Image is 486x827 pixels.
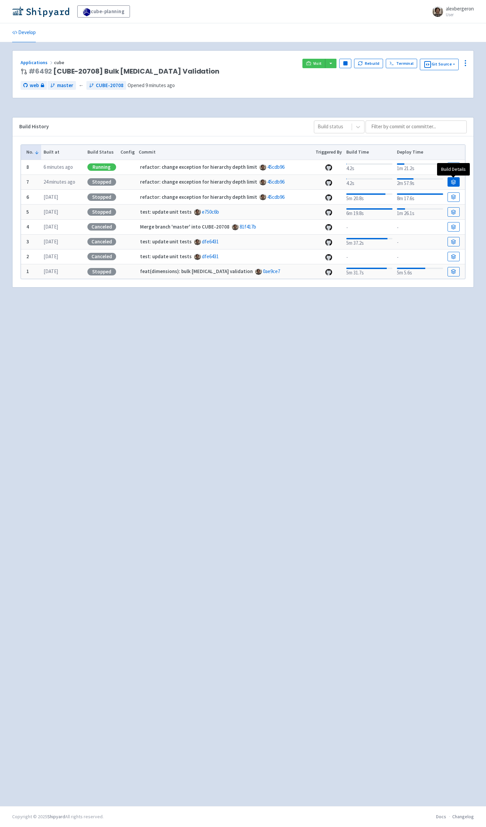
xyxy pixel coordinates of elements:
a: Changelog [452,813,474,820]
div: 5m 37.2s [346,237,393,247]
div: Running [87,163,116,171]
a: e750c6b [202,209,219,215]
div: 5m 5.6s [397,266,443,277]
div: 1m 26.1s [397,207,443,217]
time: [DATE] [44,223,58,230]
span: cube [54,59,65,65]
time: [DATE] [44,194,58,200]
a: Develop [12,23,36,42]
strong: Merge branch 'master' into CUBE-20708 [140,223,230,230]
a: Build Details [448,267,460,276]
a: 45cdb96 [267,179,285,185]
a: Build Details [448,207,460,217]
div: 5m 31.7s [346,266,393,277]
a: Build Details [448,222,460,232]
th: Build Status [85,145,118,160]
span: CUBE-20708 [96,82,124,89]
th: Deploy Time [395,145,445,160]
a: dfe6431 [202,238,219,245]
div: 2m 57.9s [397,177,443,187]
div: 4.2s [346,177,393,187]
div: 5m 20.8s [346,192,393,203]
a: cube-planning [77,5,130,18]
a: Build Details [448,237,460,246]
th: Built at [41,145,85,160]
span: Visit [313,61,322,66]
a: 81f417b [240,223,256,230]
th: Config [118,145,137,160]
a: master [48,81,76,90]
a: Build Details [448,192,460,202]
time: [DATE] [44,209,58,215]
th: Commit [137,145,314,160]
b: 2 [26,253,29,260]
button: Rebuild [354,59,383,68]
div: Build History [19,123,303,131]
time: [DATE] [44,268,58,274]
div: Canceled [87,223,116,231]
div: - [397,222,443,232]
div: Stopped [87,193,116,201]
a: alexbergeron User [428,6,474,17]
b: 7 [26,179,29,185]
a: 45cdb96 [267,194,285,200]
div: Stopped [87,268,116,275]
a: CUBE-20708 [86,81,126,90]
div: - [397,237,443,246]
small: User [446,12,474,17]
time: [DATE] [44,238,58,245]
span: [CUBE-20708] Bulk [MEDICAL_DATA] Validation [29,68,219,75]
input: Filter by commit or committer... [366,121,467,133]
div: Canceled [87,253,116,260]
strong: refactor: change exception for hierarchy depth limit [140,194,257,200]
a: #6492 [29,66,52,76]
button: Git Source [420,59,459,70]
div: 6m 19.8s [346,207,393,217]
a: Applications [21,59,54,65]
img: Shipyard logo [12,6,69,17]
b: 3 [26,238,29,245]
div: 1m 21.2s [397,162,443,172]
div: Copyright © 2025 All rights reserved. [12,813,104,820]
a: web [21,81,47,90]
a: 0ae9ce7 [263,268,280,274]
div: 8m 17.6s [397,192,443,203]
b: 1 [26,268,29,274]
th: Triggered By [314,145,344,160]
time: [DATE] [44,253,58,260]
strong: refactor: change exception for hierarchy depth limit [140,179,257,185]
strong: refactor: change exception for hierarchy depth limit [140,164,257,170]
a: Build Details [448,162,460,172]
a: Visit [302,59,325,68]
div: - [346,222,393,232]
div: Stopped [87,208,116,216]
a: Build Details [448,177,460,187]
time: 24 minutes ago [44,179,75,185]
a: Docs [436,813,446,820]
b: 5 [26,209,29,215]
span: master [57,82,73,89]
b: 8 [26,164,29,170]
strong: feat(dimensions): bulk [MEDICAL_DATA] validation [140,268,253,274]
button: No. [26,149,39,156]
a: Terminal [386,59,417,68]
time: 9 minutes ago [145,82,175,88]
a: Shipyard [47,813,65,820]
div: - [397,252,443,261]
strong: test: update unit tests [140,253,192,260]
a: dfe6431 [202,253,219,260]
span: web [30,82,39,89]
th: Build Time [344,145,395,160]
button: Pause [339,59,351,68]
div: Canceled [87,238,116,245]
span: alexbergeron [446,5,474,12]
div: - [346,252,393,261]
b: 4 [26,223,29,230]
span: Opened [128,82,175,88]
div: Stopped [87,178,116,186]
time: 6 minutes ago [44,164,73,170]
b: 6 [26,194,29,200]
strong: test: update unit tests [140,238,192,245]
a: 45cdb96 [267,164,285,170]
strong: test: update unit tests [140,209,192,215]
